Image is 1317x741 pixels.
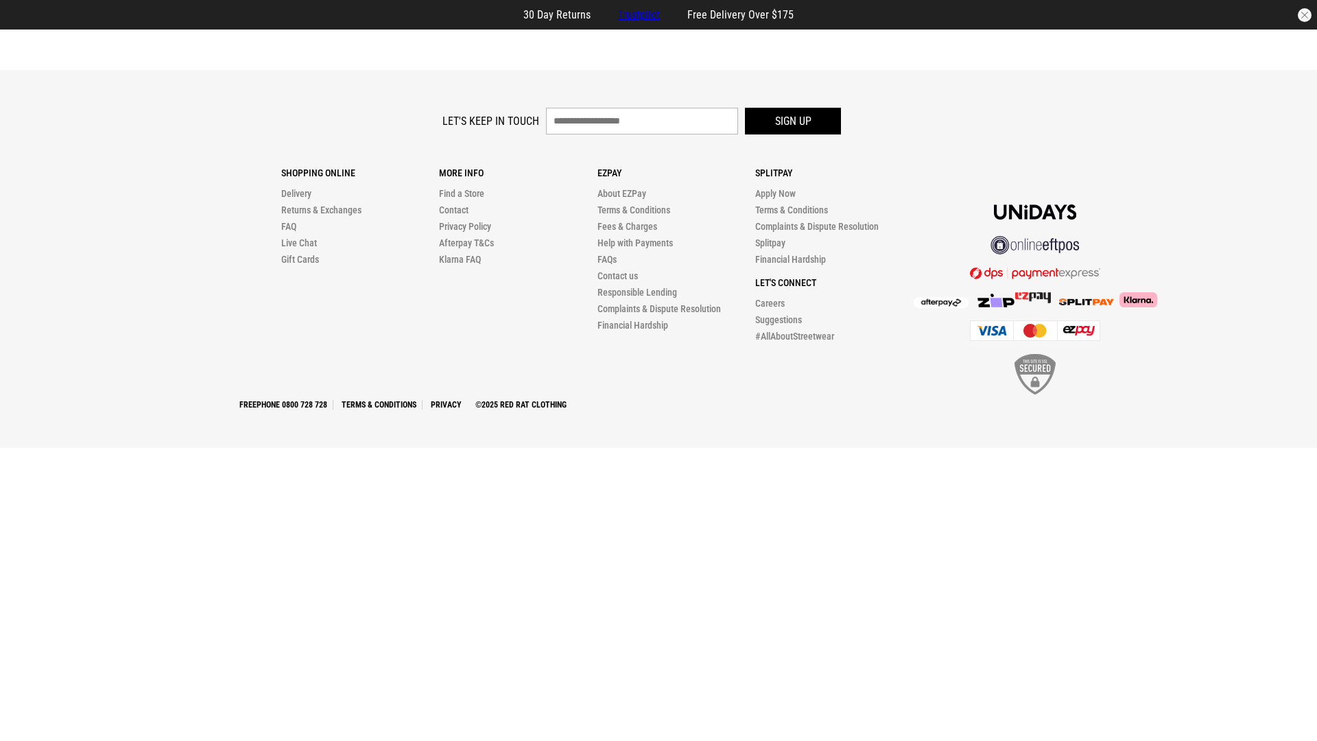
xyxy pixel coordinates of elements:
a: Financial Hardship [597,320,668,331]
a: Responsible Lending [597,287,677,298]
a: Privacy [425,400,467,410]
a: Afterpay T&Cs [439,237,494,248]
img: Splitpay [1015,292,1051,303]
a: Men [217,48,237,61]
a: Fees & Charges [597,221,657,232]
a: Find a Store [439,188,484,199]
a: Delivery [281,188,311,199]
img: online eftpos [990,236,1080,255]
img: Splitpay [1059,298,1114,305]
img: Cards [970,320,1100,341]
p: Splitpay [755,167,913,178]
a: Terms & Conditions [597,204,670,215]
a: Splitpay [755,237,785,248]
img: Zip [977,294,1015,307]
a: Contact [439,204,468,215]
a: Women [259,48,295,61]
a: FAQ [281,221,296,232]
a: Financial Hardship [755,254,826,265]
a: Complaints & Dispute Resolution [755,221,879,232]
a: Terms & Conditions [336,400,423,410]
a: Help with Payments [597,237,673,248]
a: Terms & Conditions [755,204,828,215]
p: More Info [439,167,597,178]
a: Suggestions [755,314,802,325]
a: Privacy Policy [439,221,491,232]
a: Careers [755,298,785,309]
a: Sale [317,48,340,61]
a: Contact us [597,270,638,281]
img: Klarna [1114,292,1157,307]
a: FAQs [597,254,617,265]
img: Afterpay [914,297,969,308]
a: Freephone 0800 728 728 [234,400,333,410]
a: Returns & Exchanges [281,204,361,215]
a: Apply Now [755,188,796,199]
img: Unidays [994,204,1076,220]
a: Complaints & Dispute Resolution [597,303,721,314]
a: Live Chat [281,237,317,248]
span: Free Delivery Over $175 [687,8,794,21]
p: Shopping Online [281,167,439,178]
a: Trustpilot [618,8,660,21]
label: Let's keep in touch [442,115,539,128]
p: Ezpay [597,167,755,178]
img: SSL [1015,354,1056,395]
p: Let's Connect [755,277,913,288]
a: ©2025 Red Rat Clothing [470,400,572,410]
button: Sign up [745,108,841,134]
img: Redrat logo [615,44,705,64]
a: #AllAboutStreetwear [755,331,834,342]
a: About EZPay [597,188,646,199]
a: Gift Cards [281,254,319,265]
span: 30 Day Returns [523,8,591,21]
img: DPS [970,267,1100,279]
a: Klarna FAQ [439,254,481,265]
